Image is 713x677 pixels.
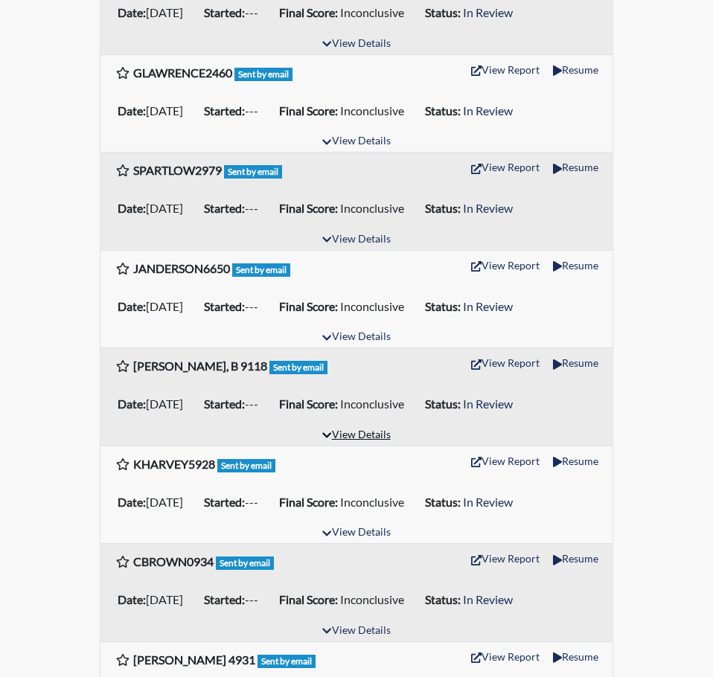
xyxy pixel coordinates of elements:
li: --- [198,392,273,416]
b: Status: [425,592,461,606]
span: Inconclusive [340,103,404,118]
li: [DATE] [112,1,198,25]
b: Final Score: [279,397,338,411]
b: Started: [204,299,245,313]
b: Started: [204,5,245,19]
b: Date: [118,495,146,509]
span: Inconclusive [340,299,404,313]
b: Date: [118,103,146,118]
button: View Details [316,621,397,641]
button: View Details [316,523,397,543]
b: CBROWN0934 [133,554,214,568]
b: Final Score: [279,495,338,509]
span: Inconclusive [340,5,404,19]
button: View Report [464,449,546,472]
span: Sent by email [224,165,282,179]
button: View Details [316,327,397,347]
button: Resume [546,58,605,81]
li: --- [198,196,273,220]
li: [DATE] [112,588,198,612]
b: GLAWRENCE2460 [133,65,232,80]
b: Final Score: [279,201,338,215]
b: Status: [425,397,461,411]
b: Status: [425,103,461,118]
button: View Report [464,155,546,179]
button: View Details [316,132,397,152]
b: Started: [204,592,245,606]
span: Inconclusive [340,397,404,411]
b: [PERSON_NAME] 4931 [133,652,255,667]
button: View Details [316,230,397,250]
span: Inconclusive [340,201,404,215]
b: Started: [204,495,245,509]
b: [PERSON_NAME], B 9118 [133,359,267,373]
span: Sent by email [234,68,292,81]
button: View Details [316,34,397,54]
li: [DATE] [112,490,198,514]
span: In Review [463,5,513,19]
b: KHARVEY5928 [133,457,215,471]
li: [DATE] [112,99,198,123]
b: Date: [118,592,146,606]
li: [DATE] [112,295,198,318]
b: Started: [204,397,245,411]
button: Resume [546,547,605,570]
b: Status: [425,495,461,509]
button: View Report [464,254,546,277]
button: Resume [546,449,605,472]
span: In Review [463,397,513,411]
span: In Review [463,103,513,118]
b: Started: [204,201,245,215]
b: Final Score: [279,299,338,313]
li: [DATE] [112,392,198,416]
b: Final Score: [279,592,338,606]
button: View Report [464,645,546,668]
span: Inconclusive [340,592,404,606]
b: SPARTLOW2979 [133,163,222,177]
span: Sent by email [216,556,274,570]
button: Resume [546,645,605,668]
span: Sent by email [232,263,290,277]
span: In Review [463,201,513,215]
b: Status: [425,201,461,215]
b: Date: [118,5,146,19]
button: View Details [316,426,397,446]
span: In Review [463,495,513,509]
li: --- [198,588,273,612]
b: JANDERSON6650 [133,261,230,275]
b: Date: [118,397,146,411]
b: Final Score: [279,103,338,118]
b: Status: [425,5,461,19]
li: --- [198,490,273,514]
span: In Review [463,592,513,606]
button: Resume [546,351,605,374]
li: --- [198,99,273,123]
b: Final Score: [279,5,338,19]
button: View Report [464,58,546,81]
b: Status: [425,299,461,313]
button: Resume [546,155,605,179]
button: Resume [546,254,605,277]
button: View Report [464,351,546,374]
li: --- [198,295,273,318]
b: Date: [118,201,146,215]
li: --- [198,1,273,25]
span: In Review [463,299,513,313]
span: Inconclusive [340,495,404,509]
span: Sent by email [269,361,327,374]
b: Started: [204,103,245,118]
li: [DATE] [112,196,198,220]
button: View Report [464,547,546,570]
span: Sent by email [217,459,275,472]
span: Sent by email [258,655,316,668]
b: Date: [118,299,146,313]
